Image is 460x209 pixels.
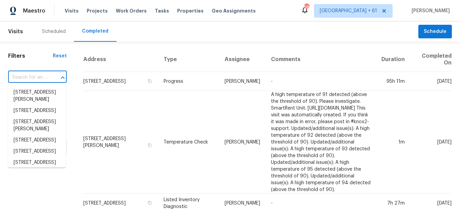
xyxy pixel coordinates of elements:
[266,91,376,194] td: A high temperature of 91 detected (above the threshold of 90). Please investigate. SmartRent Unit...
[155,8,169,13] span: Tasks
[8,116,66,135] li: [STREET_ADDRESS][PERSON_NAME]
[8,53,53,59] h1: Filters
[410,72,452,91] td: [DATE]
[418,25,452,39] button: Schedule
[83,72,158,91] td: [STREET_ADDRESS]
[147,78,153,84] button: Copy Address
[147,200,153,206] button: Copy Address
[65,7,79,14] span: Visits
[219,47,266,72] th: Assignee
[177,7,204,14] span: Properties
[147,142,153,148] button: Copy Address
[376,47,410,72] th: Duration
[8,87,66,105] li: [STREET_ADDRESS][PERSON_NAME]
[53,53,67,59] div: Reset
[409,7,450,14] span: [PERSON_NAME]
[23,7,45,14] span: Maestro
[219,91,266,194] td: [PERSON_NAME]
[87,7,108,14] span: Projects
[266,72,376,91] td: -
[158,91,219,194] td: Temperature Check
[58,73,67,82] button: Close
[320,7,377,14] span: [GEOGRAPHIC_DATA] + 61
[424,27,446,36] span: Schedule
[158,47,219,72] th: Type
[83,91,158,194] td: [STREET_ADDRESS][PERSON_NAME]
[158,72,219,91] td: Progress
[8,72,48,83] input: Search for an address...
[219,72,266,91] td: [PERSON_NAME]
[8,135,66,146] li: [STREET_ADDRESS]
[8,157,66,168] li: [STREET_ADDRESS]
[410,91,452,194] td: [DATE]
[304,4,309,11] div: 589
[82,28,108,35] div: Completed
[376,91,410,194] td: 1m
[42,28,66,35] div: Scheduled
[8,146,66,157] li: [STREET_ADDRESS]
[410,47,452,72] th: Completed On
[8,105,66,116] li: [STREET_ADDRESS]
[212,7,256,14] span: Geo Assignments
[8,24,23,39] span: Visits
[376,72,410,91] td: 95h 11m
[116,7,147,14] span: Work Orders
[266,47,376,72] th: Comments
[83,47,158,72] th: Address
